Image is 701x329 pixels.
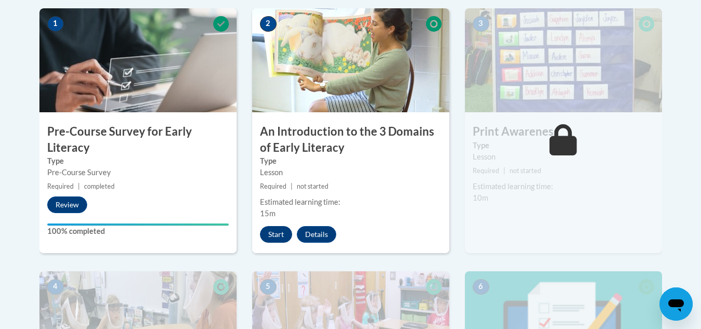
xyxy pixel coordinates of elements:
span: Required [260,182,286,190]
span: not started [297,182,328,190]
span: 10m [473,193,488,202]
label: Type [47,155,229,167]
span: Required [47,182,74,190]
span: 15m [260,209,276,218]
span: 6 [473,279,489,295]
span: 5 [260,279,277,295]
div: Your progress [47,223,229,226]
span: 3 [473,16,489,32]
label: 100% completed [47,226,229,237]
button: Details [297,226,336,243]
span: | [503,167,505,175]
button: Review [47,196,87,213]
button: Start [260,226,292,243]
div: Lesson [473,151,654,163]
div: Lesson [260,167,442,178]
img: Course Image [465,8,662,112]
span: 4 [47,279,64,295]
img: Course Image [252,8,449,112]
span: completed [84,182,115,190]
h3: An Introduction to the 3 Domains of Early Literacy [252,124,449,156]
label: Type [260,155,442,167]
span: Required [473,167,499,175]
span: 1 [47,16,64,32]
iframe: Button to launch messaging window [659,287,693,321]
span: | [78,182,80,190]
h3: Pre-Course Survey for Early Literacy [39,124,237,156]
h3: Print Awareness [465,124,662,140]
label: Type [473,140,654,151]
span: 2 [260,16,277,32]
img: Course Image [39,8,237,112]
span: not started [510,167,541,175]
div: Estimated learning time: [260,196,442,208]
span: | [291,182,293,190]
div: Pre-Course Survey [47,167,229,178]
div: Estimated learning time: [473,181,654,192]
